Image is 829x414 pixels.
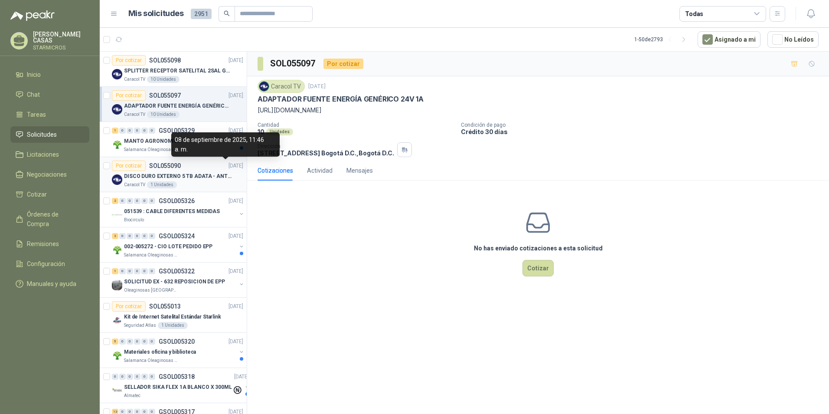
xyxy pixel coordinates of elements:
[159,198,195,204] p: GSOL005326
[149,268,155,274] div: 0
[134,233,140,239] div: 0
[258,105,819,115] p: [URL][DOMAIN_NAME]
[112,301,146,312] div: Por cotizar
[149,374,155,380] div: 0
[112,245,122,255] img: Company Logo
[100,52,247,87] a: Por cotizarSOL055098[DATE] Company LogoSPLITTER RECEPTOR SATELITAL 2SAL GT-SP21Caracol TV10 Unidades
[112,280,122,290] img: Company Logo
[159,338,195,345] p: GSOL005320
[124,172,232,181] p: DISCO DURO EXTERNO 5 TB ADATA - ANTIGOLPES
[258,143,394,149] p: Dirección
[149,233,155,239] div: 0
[270,57,317,70] h3: SOL055097
[100,157,247,192] a: Por cotizarSOL055090[DATE] Company LogoDISCO DURO EXTERNO 5 TB ADATA - ANTIGOLPESCaracol TV1 Unid...
[112,374,118,380] div: 0
[228,338,243,346] p: [DATE]
[767,31,819,48] button: No Leídos
[100,87,247,122] a: Por cotizarSOL055097[DATE] Company LogoADAPTADOR FUENTE ENERGÍA GENÉRICO 24V 1ACaracol TV10 Unidades
[141,128,148,134] div: 0
[134,338,140,345] div: 0
[10,206,89,232] a: Órdenes de Compra
[159,374,195,380] p: GSOL005318
[124,383,232,391] p: SELLADOR SIKA FLEX 1A BLANCO X 300ML
[10,66,89,83] a: Inicio
[124,313,221,321] p: Kit de Internet Satelital Estándar Starlink
[461,122,826,128] p: Condición de pago
[474,243,603,253] h3: No has enviado cotizaciones a esta solicitud
[461,128,826,135] p: Crédito 30 días
[119,338,126,345] div: 0
[258,80,305,93] div: Caracol TV
[27,170,67,179] span: Negociaciones
[124,287,179,294] p: Oleaginosas [GEOGRAPHIC_DATA][PERSON_NAME]
[141,338,148,345] div: 0
[258,166,293,175] div: Cotizaciones
[127,128,133,134] div: 0
[191,9,212,19] span: 2951
[228,197,243,205] p: [DATE]
[10,10,55,21] img: Logo peakr
[112,196,245,223] a: 2 0 0 0 0 0 GSOL005326[DATE] Company Logo051539 : CABLE DIFERENTES MEDIDASBiocirculo
[27,210,81,229] span: Órdenes de Compra
[147,76,180,83] div: 10 Unidades
[159,233,195,239] p: GSOL005324
[308,82,326,91] p: [DATE]
[112,128,118,134] div: 1
[685,9,703,19] div: Todas
[134,128,140,134] div: 0
[159,268,195,274] p: GSOL005322
[124,181,145,188] p: Caracol TV
[149,57,181,63] p: SOL055098
[27,259,65,269] span: Configuración
[224,10,230,16] span: search
[149,198,155,204] div: 0
[127,233,133,239] div: 0
[228,56,243,65] p: [DATE]
[112,385,122,396] img: Company Logo
[112,231,245,259] a: 2 0 0 0 0 0 GSOL005324[DATE] Company Logo002-005272 - CIO LOTE PEDIDO EPPSalamanca Oleaginosas SAS
[112,69,122,79] img: Company Logo
[27,190,47,199] span: Cotizar
[228,92,243,100] p: [DATE]
[27,279,76,289] span: Manuales y ayuda
[112,139,122,150] img: Company Logo
[119,198,126,204] div: 0
[27,90,40,99] span: Chat
[128,7,184,20] h1: Mis solicitudes
[147,111,180,118] div: 10 Unidades
[134,268,140,274] div: 0
[112,266,245,294] a: 1 0 0 0 0 0 GSOL005322[DATE] Company LogoSOLICITUD EX - 632 REPOSICION DE EPPOleaginosas [GEOGRAP...
[112,268,118,274] div: 1
[112,198,118,204] div: 2
[258,149,394,157] p: [STREET_ADDRESS] Bogotá D.C. , Bogotá D.C.
[124,146,179,153] p: Salamanca Oleaginosas SAS
[127,338,133,345] div: 0
[127,268,133,274] div: 0
[33,31,89,43] p: [PERSON_NAME] CASAS
[134,198,140,204] div: 0
[228,127,243,135] p: [DATE]
[149,92,181,99] p: SOL055097
[10,126,89,143] a: Solicitudes
[228,162,243,170] p: [DATE]
[141,233,148,239] div: 0
[112,174,122,185] img: Company Logo
[147,181,177,188] div: 1 Unidades
[124,357,179,364] p: Salamanca Oleaginosas SAS
[149,128,155,134] div: 0
[119,128,126,134] div: 0
[27,110,46,119] span: Tareas
[234,373,249,381] p: [DATE]
[124,348,196,356] p: Materiales oficina y biblioteca
[259,82,269,91] img: Company Logo
[124,137,182,145] p: MANTO AGRONOMICO
[112,104,122,115] img: Company Logo
[27,239,59,249] span: Remisiones
[112,336,245,364] a: 5 0 0 0 0 0 GSOL005320[DATE] Company LogoMateriales oficina y bibliotecaSalamanca Oleaginosas SAS
[149,303,181,309] p: SOL055013
[10,256,89,272] a: Configuración
[522,260,554,276] button: Cotizar
[258,122,454,128] p: Cantidad
[158,322,188,329] div: 1 Unidades
[10,86,89,103] a: Chat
